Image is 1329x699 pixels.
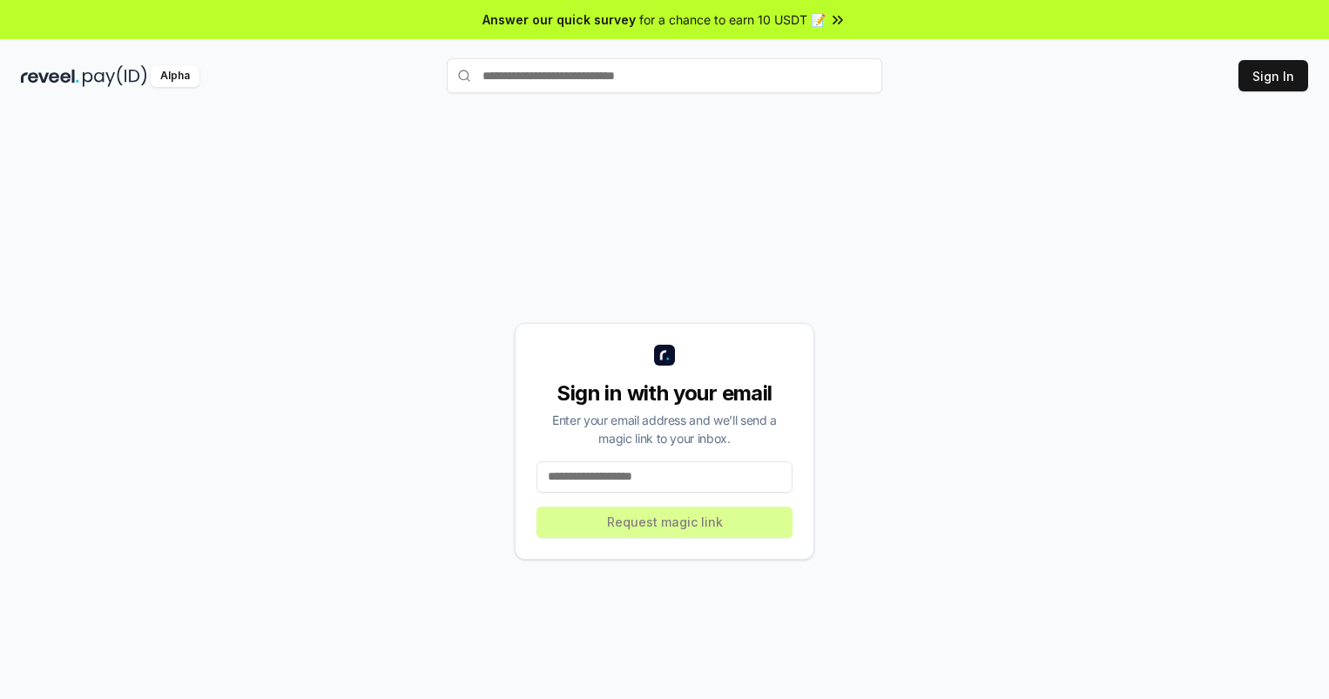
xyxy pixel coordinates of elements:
span: Answer our quick survey [482,10,636,29]
img: reveel_dark [21,65,79,87]
button: Sign In [1238,60,1308,91]
img: pay_id [83,65,147,87]
div: Alpha [151,65,199,87]
span: for a chance to earn 10 USDT 📝 [639,10,826,29]
div: Sign in with your email [536,380,793,407]
div: Enter your email address and we’ll send a magic link to your inbox. [536,411,793,447]
img: logo_small [654,345,675,366]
